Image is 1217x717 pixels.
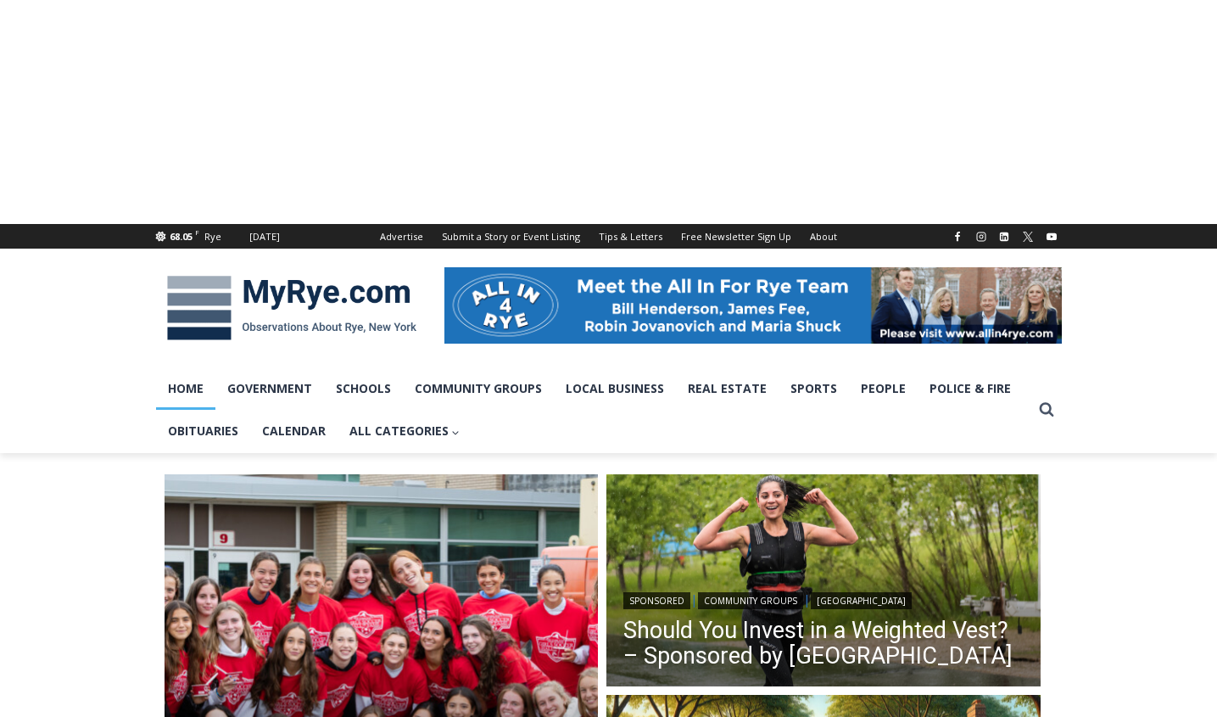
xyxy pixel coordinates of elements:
a: Instagram [971,227,991,247]
a: Free Newsletter Sign Up [672,224,801,249]
nav: Primary Navigation [156,367,1031,453]
a: X [1018,227,1038,247]
img: (PHOTO: Runner with a weighted vest. Contributed.) [606,474,1041,692]
span: 68.05 [170,230,193,243]
a: YouTube [1041,227,1062,247]
a: Obituaries [156,410,250,452]
a: About [801,224,846,249]
a: Facebook [947,227,968,247]
a: Schools [324,367,403,410]
button: View Search Form [1031,395,1062,425]
a: Community Groups [698,592,803,609]
div: | | [623,589,1024,609]
a: Government [215,367,324,410]
a: All Categories [338,410,472,452]
a: Should You Invest in a Weighted Vest? – Sponsored by [GEOGRAPHIC_DATA] [623,618,1024,669]
div: Rye [204,229,221,244]
a: [GEOGRAPHIC_DATA] [811,592,912,609]
a: Sports [779,367,849,410]
img: MyRye.com [156,264,427,352]
a: Read More Should You Invest in a Weighted Vest? – Sponsored by White Plains Hospital [606,474,1041,692]
a: Police & Fire [918,367,1023,410]
a: Submit a Story or Event Listing [433,224,589,249]
a: People [849,367,918,410]
a: Home [156,367,215,410]
img: All in for Rye [444,267,1062,344]
span: All Categories [349,422,461,440]
a: Advertise [371,224,433,249]
span: F [195,227,199,237]
a: Calendar [250,410,338,452]
a: Local Business [554,367,676,410]
a: Sponsored [623,592,690,609]
div: [DATE] [249,229,280,244]
a: Real Estate [676,367,779,410]
a: Tips & Letters [589,224,672,249]
a: Linkedin [994,227,1014,247]
a: Community Groups [403,367,554,410]
nav: Secondary Navigation [371,224,846,249]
